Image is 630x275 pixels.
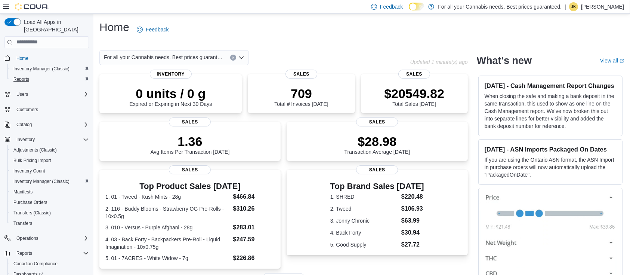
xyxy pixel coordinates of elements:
a: Feedback [134,22,172,37]
span: Inventory Manager (Classic) [13,178,70,184]
span: Manifests [10,187,89,196]
span: Inventory Manager (Classic) [13,66,70,72]
span: Adjustments (Classic) [10,146,89,155]
h3: Top Product Sales [DATE] [105,182,275,191]
dt: 5. 01 - 7ACRES - White Widow - 7g [105,254,230,262]
button: Clear input [230,55,236,61]
div: Jennifer Kinzie [569,2,578,11]
a: Transfers [10,219,35,228]
a: Transfers (Classic) [10,208,54,217]
h3: [DATE] - ASN Imports Packaged On Dates [485,146,616,153]
span: Feedback [380,3,403,10]
div: Transaction Average [DATE] [344,134,410,155]
button: Canadian Compliance [7,259,92,269]
a: Bulk Pricing Import [10,156,54,165]
h2: What's new [477,55,532,67]
dt: 4. 03 - Back Forty - Backpackers Pre-Roll - Liquid Imagination - 10x0.75g [105,236,230,251]
span: Customers [13,105,89,114]
span: Home [16,55,28,61]
span: JK [571,2,576,11]
dd: $247.59 [233,235,275,244]
span: Users [16,91,28,97]
button: Operations [1,233,92,244]
p: | [565,2,566,11]
p: If you are using the Ontario ASN format, the ASN Import in purchase orders will now automatically... [485,156,616,178]
span: Bulk Pricing Import [13,158,51,164]
span: Operations [13,234,89,243]
dd: $466.84 [233,192,275,201]
dt: 1. 01 - Tweed - Kush Mints - 28g [105,193,230,201]
span: Canadian Compliance [13,261,58,267]
button: Catalog [1,119,92,130]
span: Inventory Manager (Classic) [10,177,89,186]
span: Catalog [13,120,89,129]
span: Users [13,90,89,99]
dt: 5. Good Supply [330,241,398,248]
span: Sales [356,165,398,174]
dd: $310.26 [233,204,275,213]
dd: $63.99 [401,216,424,225]
button: Transfers [7,218,92,229]
a: Reports [10,75,32,84]
span: Sales [285,70,318,79]
span: Transfers (Classic) [13,210,51,216]
span: Home [13,54,89,63]
span: Sales [169,117,211,126]
span: Inventory [16,137,35,143]
p: $28.98 [344,134,410,149]
button: Users [13,90,31,99]
div: Total Sales [DATE] [384,86,444,107]
button: Purchase Orders [7,197,92,208]
input: Dark Mode [409,3,424,10]
button: Adjustments (Classic) [7,145,92,155]
button: Customers [1,104,92,115]
a: Purchase Orders [10,198,50,207]
img: Cova [15,3,49,10]
span: Adjustments (Classic) [13,147,57,153]
a: Inventory Manager (Classic) [10,64,72,73]
a: Inventory Manager (Classic) [10,177,72,186]
a: Canadian Compliance [10,259,61,268]
span: Purchase Orders [10,198,89,207]
a: Adjustments (Classic) [10,146,60,155]
p: Updated 1 minute(s) ago [410,59,468,65]
span: Reports [13,76,29,82]
button: Inventory [13,135,38,144]
span: Feedback [146,26,169,33]
p: [PERSON_NAME] [581,2,624,11]
button: Inventory [1,134,92,145]
a: View allExternal link [600,58,624,64]
span: Inventory [13,135,89,144]
span: Load All Apps in [GEOGRAPHIC_DATA] [21,18,89,33]
p: When closing the safe and making a bank deposit in the same transaction, this used to show as one... [485,92,616,130]
span: Catalog [16,122,32,128]
dd: $283.01 [233,223,275,232]
button: Inventory Count [7,166,92,176]
button: Reports [13,249,35,258]
a: Customers [13,105,41,114]
p: 709 [274,86,328,101]
dd: $220.48 [401,192,424,201]
span: Inventory [150,70,192,79]
dt: 3. Jonny Chronic [330,217,398,224]
span: Sales [356,117,398,126]
p: $20549.82 [384,86,444,101]
dd: $106.93 [401,204,424,213]
button: Users [1,89,92,100]
h3: Top Brand Sales [DATE] [330,182,424,191]
span: Transfers [13,220,32,226]
dt: 3. 010 - Versus - Purple Afghani - 28g [105,224,230,231]
p: For all your Cannabis needs. Best prices guaranteed. [438,2,562,11]
button: Catalog [13,120,35,129]
dt: 2. Tweed [330,205,398,213]
span: For all your Cannabis needs. Best prices guaranteed. [104,53,223,62]
span: Reports [10,75,89,84]
span: Transfers (Classic) [10,208,89,217]
p: 1.36 [150,134,229,149]
span: Sales [398,70,430,79]
span: Bulk Pricing Import [10,156,89,165]
dt: 1. SHRED [330,193,398,201]
div: Avg Items Per Transaction [DATE] [150,134,229,155]
span: Manifests [13,189,33,195]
